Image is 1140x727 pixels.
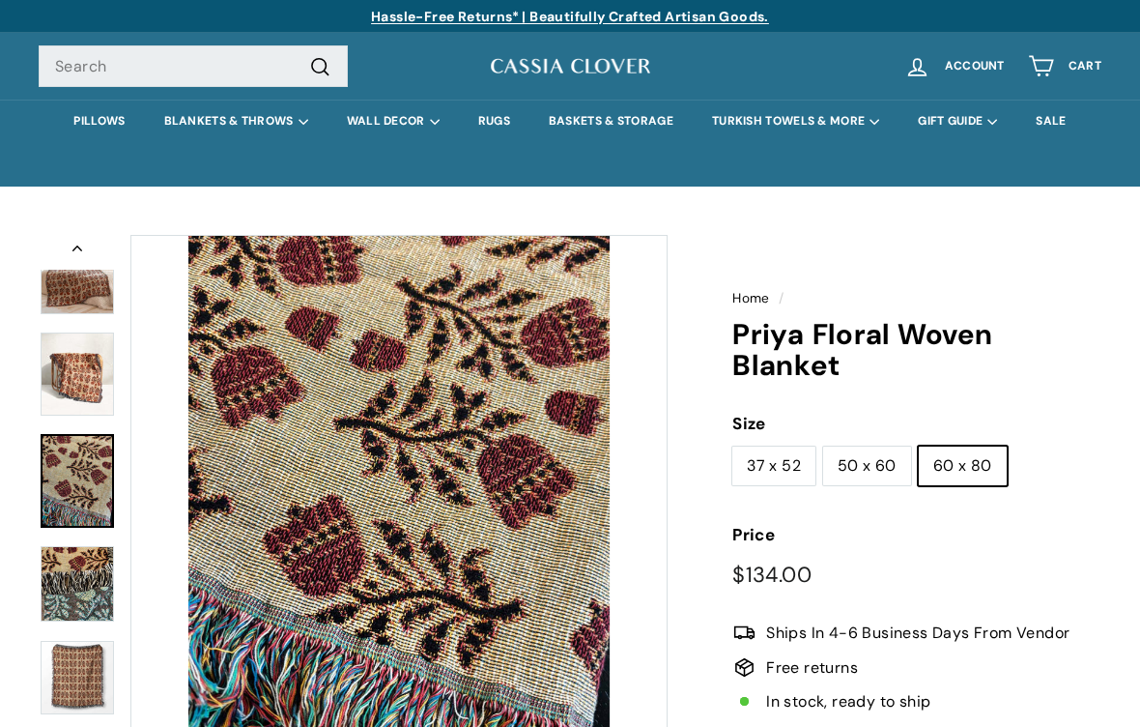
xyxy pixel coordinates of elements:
a: Priya Floral Woven Blanket [41,434,114,528]
a: Home [732,290,770,306]
summary: BLANKETS & THROWS [145,100,328,143]
a: RUGS [459,100,529,143]
label: 60 x 80 [919,447,1007,485]
img: Priya Floral Woven Blanket [41,237,114,314]
summary: TURKISH TOWELS & MORE [693,100,898,143]
a: BASKETS & STORAGE [529,100,693,143]
span: Account [945,60,1005,73]
a: Cart [1016,38,1113,95]
img: Priya Floral Woven Blanket [41,641,114,715]
label: Price [732,522,1101,548]
span: / [774,290,788,306]
nav: breadcrumbs [732,288,1101,309]
label: 37 x 52 [732,447,815,485]
h1: Priya Floral Woven Blanket [732,319,1101,382]
a: Priya Floral Woven Blanket [41,546,114,623]
label: Size [732,411,1101,437]
span: Cart [1069,60,1101,73]
input: Search [39,45,348,88]
span: Ships In 4-6 Business Days From Vendor [766,621,1069,646]
img: Priya Floral Woven Blanket [41,333,114,416]
a: Account [893,38,1016,95]
span: $134.00 [732,561,812,589]
summary: WALL DECOR [328,100,459,143]
button: Previous [39,235,116,270]
a: Hassle-Free Returns* | Beautifully Crafted Artisan Goods. [371,8,769,25]
span: Free returns [766,655,858,681]
a: SALE [1016,100,1085,143]
img: Priya Floral Woven Blanket [41,546,114,622]
summary: GIFT GUIDE [898,100,1016,143]
span: In stock, ready to ship [766,689,930,714]
a: PILLOWS [54,100,144,143]
label: 50 x 60 [823,447,911,485]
